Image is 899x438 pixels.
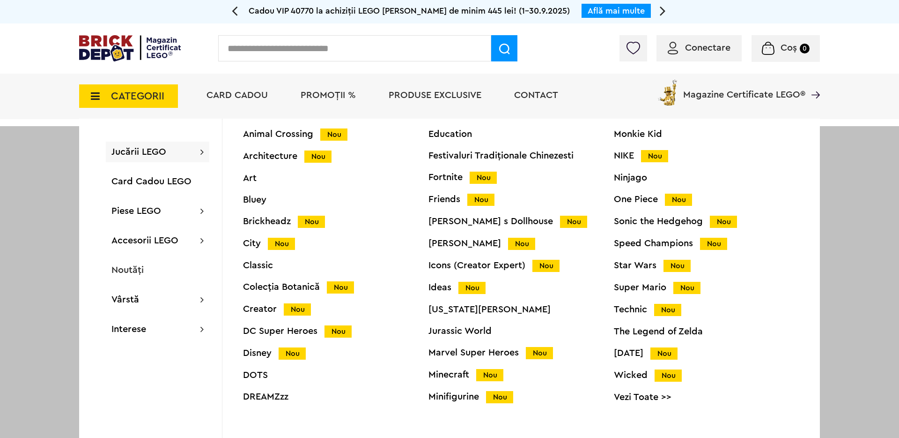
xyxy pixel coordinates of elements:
[781,43,797,53] span: Coș
[683,78,805,99] span: Magazine Certificate LEGO®
[668,43,730,53] a: Conectare
[301,91,356,100] a: PROMOȚII %
[111,91,164,101] span: CATEGORII
[389,91,481,100] a: Produse exclusive
[685,43,730,53] span: Conectare
[514,91,558,100] a: Contact
[588,7,645,15] a: Află mai multe
[805,78,820,87] a: Magazine Certificate LEGO®
[206,91,268,100] a: Card Cadou
[800,44,810,53] small: 0
[249,7,570,15] span: Cadou VIP 40770 la achiziții LEGO [PERSON_NAME] de minim 445 lei! (1-30.9.2025)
